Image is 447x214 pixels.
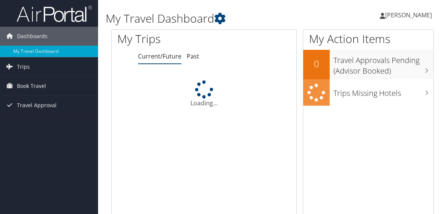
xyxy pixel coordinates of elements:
span: Trips [17,57,30,76]
img: airportal-logo.png [17,5,92,23]
div: Loading... [112,80,296,108]
a: Trips Missing Hotels [303,79,434,106]
a: 0Travel Approvals Pending (Advisor Booked) [303,50,434,79]
h1: My Action Items [303,31,434,47]
h3: Trips Missing Hotels [333,84,434,99]
span: Book Travel [17,77,46,95]
span: [PERSON_NAME] [385,11,432,19]
h2: 0 [303,57,330,70]
h3: Travel Approvals Pending (Advisor Booked) [333,51,434,76]
span: Dashboards [17,27,48,46]
a: Past [187,52,199,60]
a: Current/Future [138,52,181,60]
a: [PERSON_NAME] [380,4,439,26]
h1: My Travel Dashboard [106,11,328,26]
h1: My Trips [117,31,214,47]
span: Travel Approval [17,96,57,115]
